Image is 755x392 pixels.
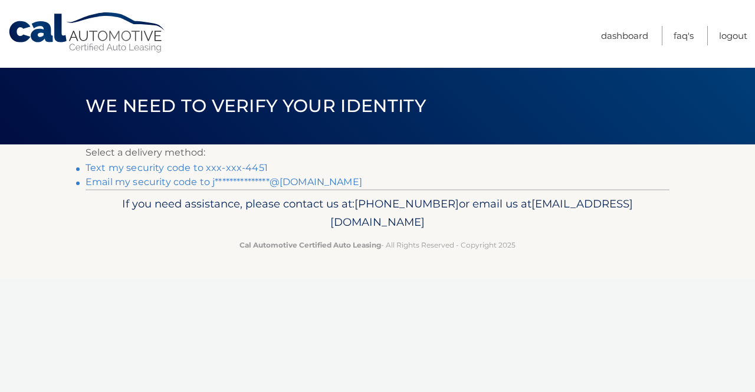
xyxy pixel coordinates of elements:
a: Text my security code to xxx-xxx-4451 [86,162,268,173]
p: - All Rights Reserved - Copyright 2025 [93,239,662,251]
strong: Cal Automotive Certified Auto Leasing [239,241,381,249]
span: [PHONE_NUMBER] [354,197,459,210]
a: Cal Automotive [8,12,167,54]
a: Dashboard [601,26,648,45]
a: FAQ's [674,26,694,45]
a: Logout [719,26,747,45]
p: If you need assistance, please contact us at: or email us at [93,195,662,232]
span: We need to verify your identity [86,95,426,117]
p: Select a delivery method: [86,144,669,161]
